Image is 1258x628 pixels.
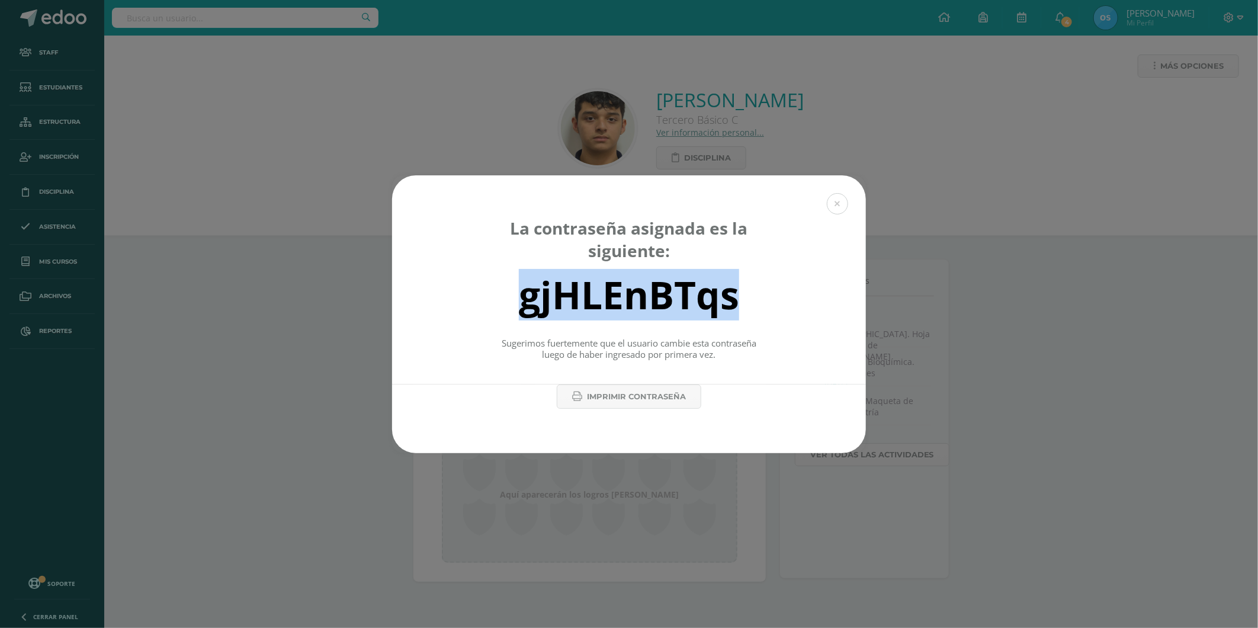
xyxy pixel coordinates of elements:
[557,385,701,409] button: Imprimir contraseña
[827,193,848,214] button: Close (Esc)
[498,338,760,361] p: Sugerimos fuertemente que el usuario cambie esta contraseña luego de haber ingresado por primera ...
[498,217,760,262] div: La contraseña asignada es la siguiente:
[519,269,739,321] div: gjHLEnBTqs
[587,386,686,408] span: Imprimir contraseña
